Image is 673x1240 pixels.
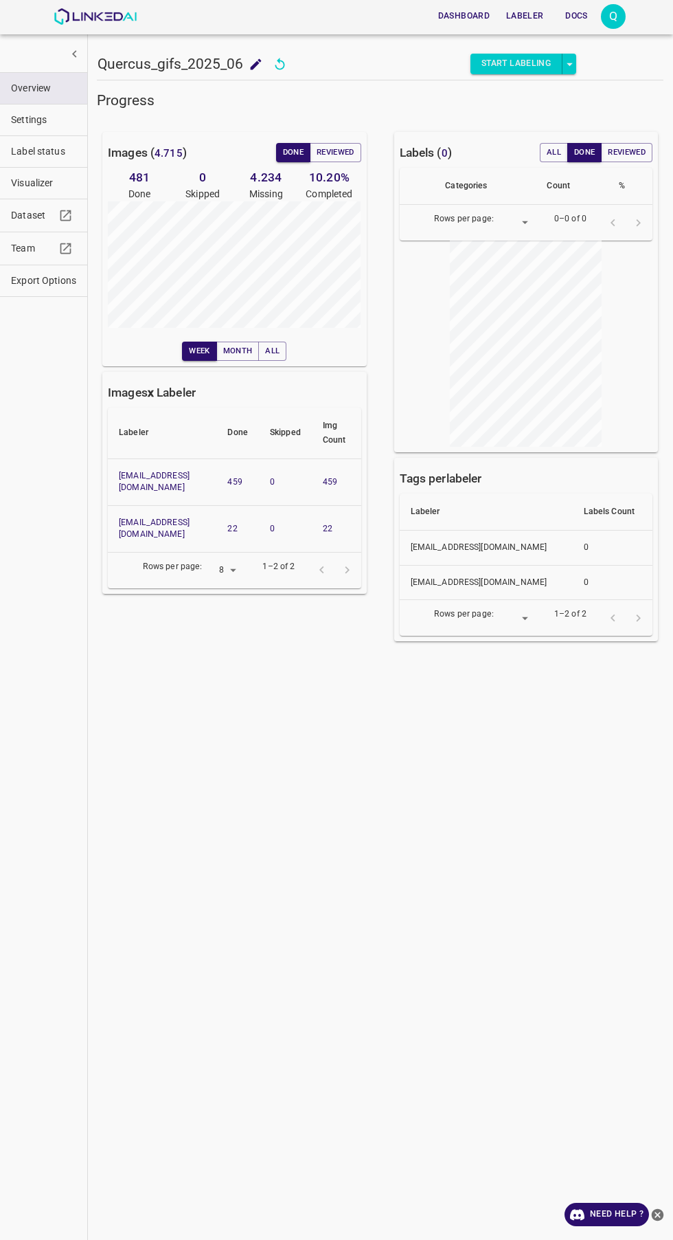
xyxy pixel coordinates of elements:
[258,342,286,361] button: All
[108,408,216,459] th: Labeler
[11,208,55,223] span: Dataset
[498,2,551,30] a: Labeler
[499,609,532,628] div: ​
[108,383,196,402] h6: Images Labeler
[216,408,259,459] th: Done
[601,143,652,162] button: Reviewed
[400,531,573,566] th: [EMAIL_ADDRESS][DOMAIN_NAME]
[499,214,532,232] div: ​
[573,531,652,566] th: 0
[470,54,576,74] div: split button
[400,143,452,162] h6: Labels ( )
[323,524,332,533] a: 22
[216,342,260,361] button: Month
[573,494,652,531] th: Labels Count
[227,524,237,533] a: 22
[276,143,310,162] button: Done
[207,562,240,580] div: 8
[564,1203,649,1226] a: Need Help ?
[171,168,234,187] h6: 0
[234,187,297,201] p: Missing
[536,168,607,205] th: Count
[297,187,361,201] p: Completed
[259,408,312,459] th: Skipped
[11,81,76,96] span: Overview
[312,408,361,459] th: Img Count
[234,168,297,187] h6: 4.234
[148,386,154,399] b: x
[400,565,573,600] th: [EMAIL_ADDRESS][DOMAIN_NAME]
[400,494,573,531] th: Labeler
[11,113,76,127] span: Settings
[573,565,652,600] th: 0
[442,147,448,159] span: 0
[119,518,190,540] a: [EMAIL_ADDRESS][DOMAIN_NAME]
[108,187,171,201] p: Done
[433,5,495,27] button: Dashboard
[171,187,234,201] p: Skipped
[554,213,586,225] p: 0–0 of 0
[119,471,190,493] a: [EMAIL_ADDRESS][DOMAIN_NAME]
[11,144,76,159] span: Label status
[108,168,171,187] h6: 481
[470,54,562,74] button: Start Labeling
[297,168,361,187] h6: 10.20 %
[567,143,602,162] button: Done
[430,2,498,30] a: Dashboard
[434,213,494,225] p: Rows per page:
[62,41,87,67] button: show more
[270,477,275,487] a: 0
[323,477,337,487] a: 459
[501,5,549,27] button: Labeler
[11,241,55,256] span: Team
[562,54,576,74] button: select role
[243,52,269,77] button: add to shopping cart
[601,4,626,29] div: Q
[54,8,137,25] img: LinkedAI
[554,608,586,621] p: 1–2 of 2
[608,168,652,205] th: %
[270,524,275,533] a: 0
[434,168,536,205] th: Categories
[11,274,76,288] span: Export Options
[97,91,663,110] h5: Progress
[155,147,183,159] span: 4.715
[554,5,598,27] button: Docs
[400,469,482,488] h6: Tags per labeler
[143,561,203,573] p: Rows per page:
[540,143,568,162] button: All
[262,561,295,573] p: 1–2 of 2
[182,342,216,361] button: Week
[601,4,626,29] button: Open settings
[108,143,187,162] h6: Images ( )
[551,2,601,30] a: Docs
[98,54,243,74] h5: Quercus_gifs_2025_06
[649,1203,666,1226] button: close-help
[11,176,76,190] span: Visualizer
[227,477,242,487] a: 459
[310,143,361,162] button: Reviewed
[434,608,494,621] p: Rows per page:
